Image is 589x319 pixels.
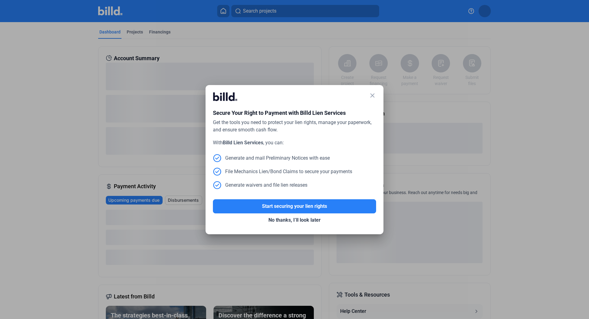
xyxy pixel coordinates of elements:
[213,139,376,146] div: With , you can:
[213,181,307,189] div: Generate waivers and file lien releases
[213,119,376,134] div: Get the tools you need to protect your lien rights, manage your paperwork, and ensure smooth cash...
[369,92,376,99] mat-icon: close
[213,154,330,162] div: Generate and mail Preliminary Notices with ease
[223,140,263,146] strong: Billd Lien Services
[213,213,376,227] button: No thanks, I’ll look later
[213,199,376,213] button: Start securing your lien rights
[213,109,376,119] div: Secure Your Right to Payment with Billd Lien Services
[213,167,352,176] div: File Mechanics Lien/Bond Claims to secure your payments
